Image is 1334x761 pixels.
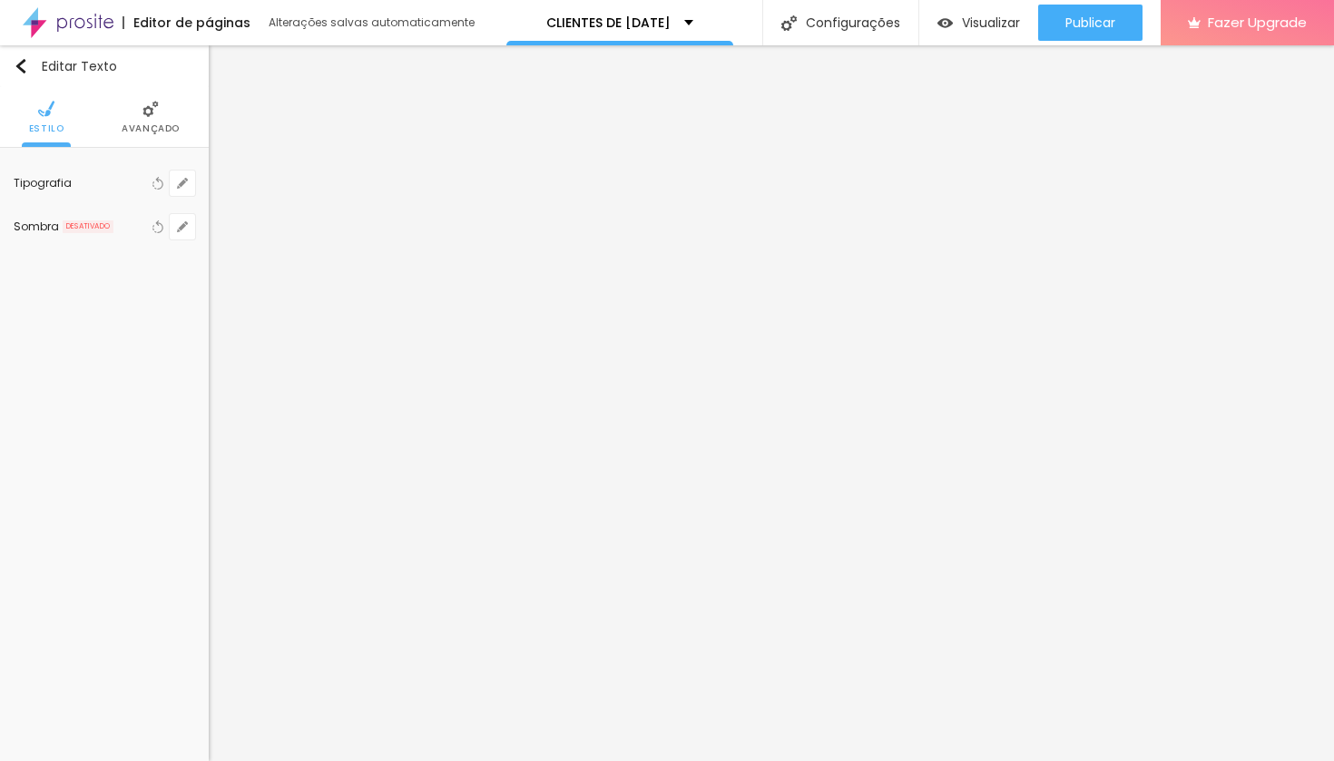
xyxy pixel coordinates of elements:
[1065,15,1115,30] span: Publicar
[937,15,953,31] img: view-1.svg
[919,5,1038,41] button: Visualizar
[122,124,180,133] span: Avançado
[1208,15,1307,30] span: Fazer Upgrade
[781,15,797,31] img: Icone
[63,220,113,233] span: DESATIVADO
[14,221,59,232] div: Sombra
[38,101,54,117] img: Icone
[123,16,250,29] div: Editor de páginas
[209,45,1334,761] iframe: Editor
[546,16,671,29] p: CLIENTES DE [DATE]
[269,17,477,28] div: Alterações salvas automaticamente
[14,59,117,73] div: Editar Texto
[14,178,148,189] div: Tipografia
[1038,5,1143,41] button: Publicar
[14,59,28,73] img: Icone
[962,15,1020,30] span: Visualizar
[29,124,64,133] span: Estilo
[142,101,159,117] img: Icone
